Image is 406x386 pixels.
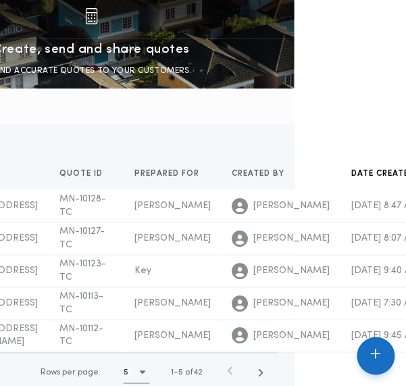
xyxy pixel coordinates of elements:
[254,329,330,343] span: [PERSON_NAME]
[41,369,101,377] span: Rows per page:
[85,8,98,24] img: img
[134,266,151,276] span: Key
[59,168,105,179] span: Quote ID
[59,226,105,250] span: MN-10127-TC
[59,167,113,180] button: Quote ID
[185,367,203,379] span: of 42
[178,369,183,377] span: 5
[59,324,103,347] span: MN-10112-TC
[59,259,106,283] span: MN-10123-TC
[59,291,103,315] span: MN-10113-TC
[124,366,128,380] h1: 5
[232,168,288,179] span: Created by
[254,232,330,245] span: [PERSON_NAME]
[134,298,211,308] span: [PERSON_NAME]
[134,331,211,341] span: [PERSON_NAME]
[134,168,202,179] span: Prepared for
[232,167,295,180] button: Created by
[171,369,174,377] span: 1
[134,233,211,243] span: [PERSON_NAME]
[254,264,330,278] span: [PERSON_NAME]
[124,362,150,384] button: 5
[254,297,330,310] span: [PERSON_NAME]
[59,194,106,218] span: MN-10128-TC
[134,201,211,211] span: [PERSON_NAME]
[254,199,330,213] span: [PERSON_NAME]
